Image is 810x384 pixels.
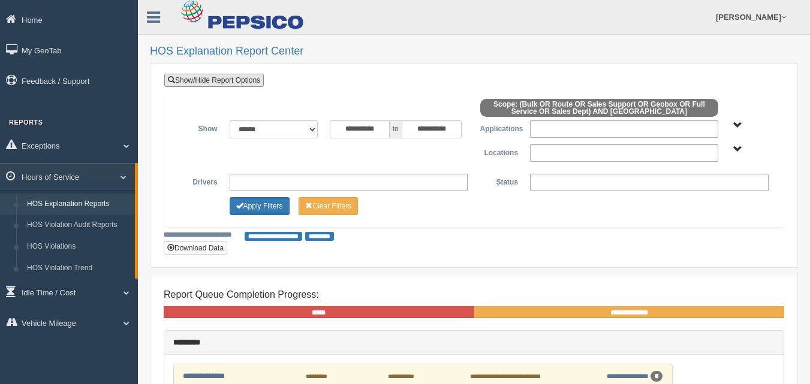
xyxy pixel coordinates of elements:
[164,74,264,87] a: Show/Hide Report Options
[164,289,784,300] h4: Report Queue Completion Progress:
[474,144,525,159] label: Locations
[173,120,224,135] label: Show
[474,174,524,188] label: Status
[390,120,402,138] span: to
[150,46,798,58] h2: HOS Explanation Report Center
[474,120,524,135] label: Applications
[22,193,135,215] a: HOS Explanation Reports
[164,241,227,255] button: Download Data
[480,99,719,117] span: Scope: (Bulk OR Route OR Sales Support OR Geobox OR Full Service OR Sales Dept) AND [GEOGRAPHIC_D...
[22,258,135,279] a: HOS Violation Trend
[230,197,290,215] button: Change Filter Options
[173,174,224,188] label: Drivers
[22,214,135,236] a: HOS Violation Audit Reports
[22,236,135,258] a: HOS Violations
[299,197,358,215] button: Change Filter Options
